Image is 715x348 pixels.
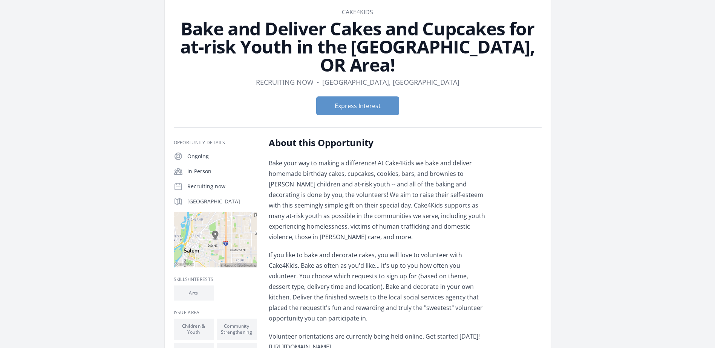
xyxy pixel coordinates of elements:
h1: Bake and Deliver Cakes and Cupcakes for at-risk Youth in the [GEOGRAPHIC_DATA], OR Area! [174,20,542,74]
img: Map [174,212,257,267]
a: Cake4Kids [342,8,373,16]
button: Express Interest [316,96,399,115]
li: Children & Youth [174,319,214,340]
p: Recruiting now [187,183,257,190]
dd: [GEOGRAPHIC_DATA], [GEOGRAPHIC_DATA] [322,77,459,87]
h3: Skills/Interests [174,276,257,282]
li: Community Strengthening [217,319,257,340]
h3: Opportunity Details [174,140,257,146]
h3: Issue area [174,310,257,316]
div: • [317,77,319,87]
dd: Recruiting now [256,77,314,87]
p: Ongoing [187,153,257,160]
p: In-Person [187,168,257,175]
p: Bake your way to making a difference! At Cake4Kids we bake and deliver homemade birthday cakes, c... [269,158,489,242]
p: If you like to bake and decorate cakes, you will love to volunteer with Cake4Kids. Bake as often ... [269,250,489,324]
h2: About this Opportunity [269,137,489,149]
li: Arts [174,285,214,301]
p: [GEOGRAPHIC_DATA] [187,198,257,205]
